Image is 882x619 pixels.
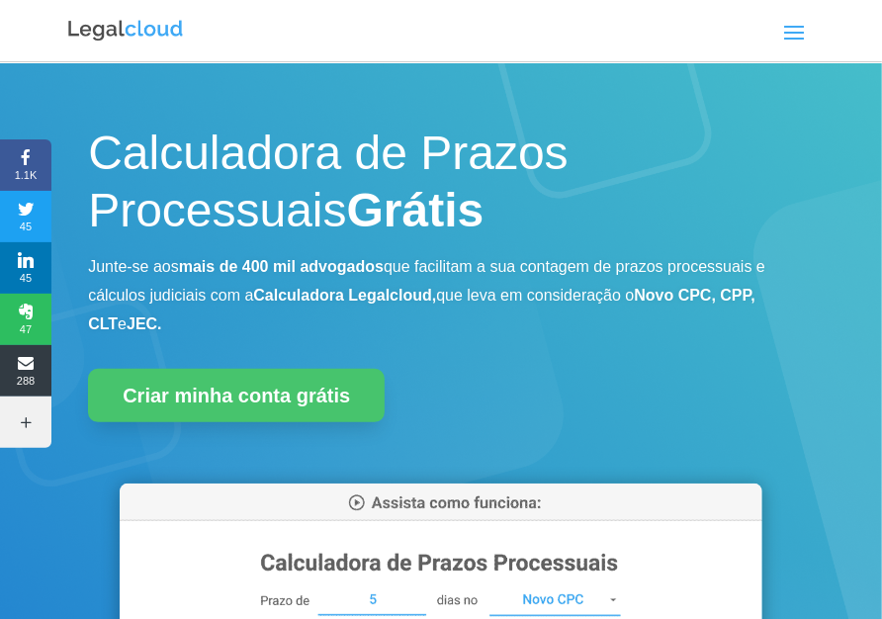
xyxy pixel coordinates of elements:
[253,287,436,304] b: Calculadora Legalcloud,
[347,184,485,236] strong: Grátis
[127,315,162,332] b: JEC.
[88,369,385,422] a: Criar minha conta grátis
[88,125,794,248] h1: Calculadora de Prazos Processuais
[88,287,755,332] b: Novo CPC, CPP, CLT
[66,18,185,44] img: Logo da Legalcloud
[88,253,794,338] p: Junte-se aos que facilitam a sua contagem de prazos processuais e cálculos judiciais com a que le...
[179,258,384,275] b: mais de 400 mil advogados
